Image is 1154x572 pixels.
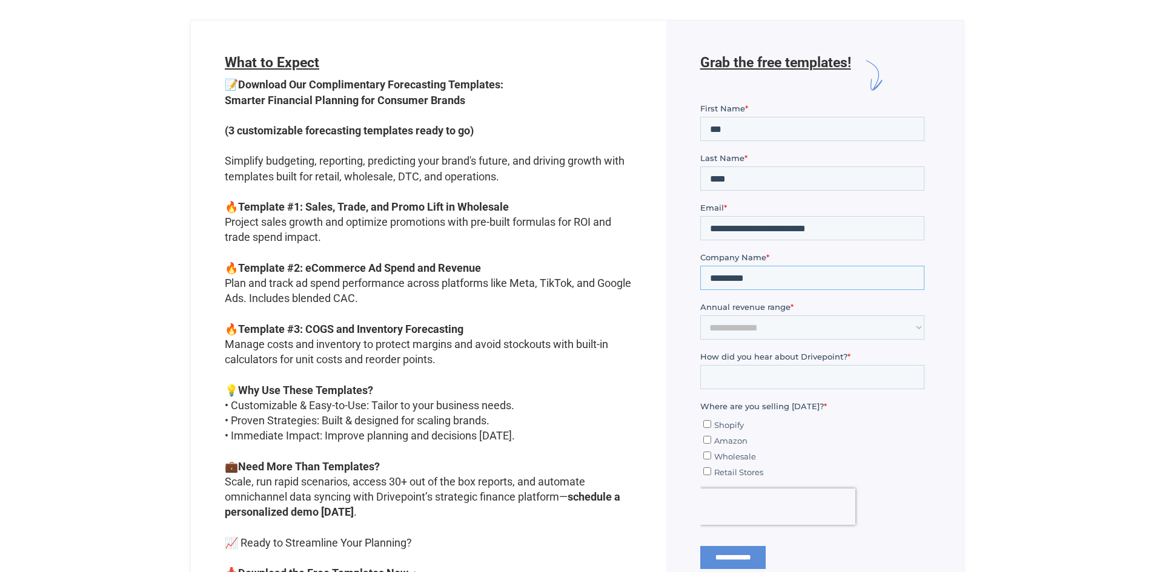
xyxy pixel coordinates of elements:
[700,54,851,96] h6: Grab the free templates!
[238,200,509,213] strong: Template #1: Sales, Trade, and Promo Lift in Wholesale
[225,54,319,71] span: What to Expect
[225,78,503,106] strong: Download Our Complimentary Forecasting Templates: Smarter Financial Planning for Consumer Brands
[238,384,373,396] strong: Why Use These Templates?
[238,261,481,274] strong: Template #2: eCommerce Ad Spend and Revenue
[851,54,893,96] img: arrow
[225,124,474,137] strong: (3 customizable forecasting templates ready to go)
[238,460,380,473] strong: Need More Than Templates?
[238,323,463,335] strong: Template #3: COGS and Inventory Forecasting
